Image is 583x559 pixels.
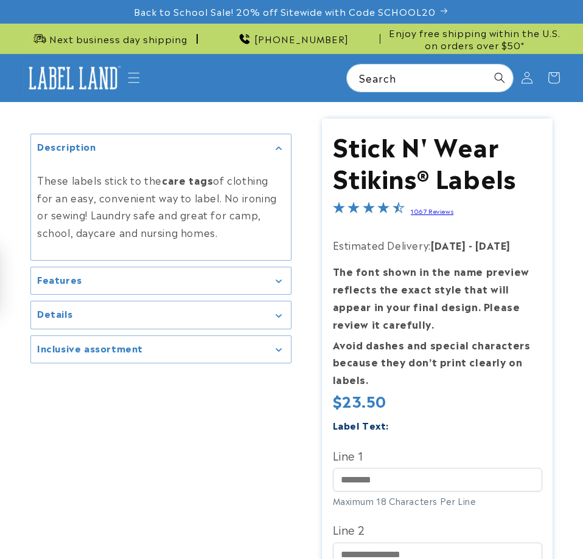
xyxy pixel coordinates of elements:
h2: Details [37,307,72,320]
a: Label Land [18,58,128,98]
h2: Description [37,140,96,153]
div: Announcement [385,24,564,53]
p: These labels stick to the of clothing for an easy, convenient way to label. No ironing or sewing!... [37,171,285,241]
label: Line 1 [333,445,542,465]
span: Enjoy free shipping within the U.S. on orders over $50* [385,27,564,50]
span: $23.50 [333,389,387,411]
h2: Inclusive assortment [37,342,143,354]
span: 4.7-star overall rating [333,203,405,218]
label: Line 2 [333,520,542,539]
p: Estimated Delivery: [333,236,542,254]
img: Label Land [23,63,124,94]
button: Search [486,64,513,91]
h2: Features [37,273,82,286]
strong: - [469,238,473,252]
strong: Avoid dashes and special characters because they don’t print clearly on labels. [333,337,531,387]
span: [PHONE_NUMBER] [254,33,349,45]
media-gallery: Gallery Viewer [30,134,291,363]
strong: [DATE] [475,238,511,252]
label: Label Text: [333,418,389,432]
div: Announcement [203,24,381,53]
span: Back to School Sale! 20% off Sitewide with Code SCHOOL20 [134,5,436,18]
span: Next business day shipping [49,33,187,45]
div: Announcement [19,24,198,53]
strong: The font shown in the name preview reflects the exact style that will appear in your final design... [333,264,529,331]
strong: [DATE] [431,238,466,252]
strong: care tags [162,173,213,187]
summary: Features [31,267,291,295]
h1: Stick N' Wear Stikins® Labels [333,129,542,193]
summary: Menu [120,64,147,91]
summary: Description [31,134,291,162]
summary: Details [31,301,291,329]
a: 1067 Reviews [411,207,453,215]
summary: Inclusive assortment [31,336,291,363]
div: Maximum 18 Characters Per Line [333,495,542,507]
